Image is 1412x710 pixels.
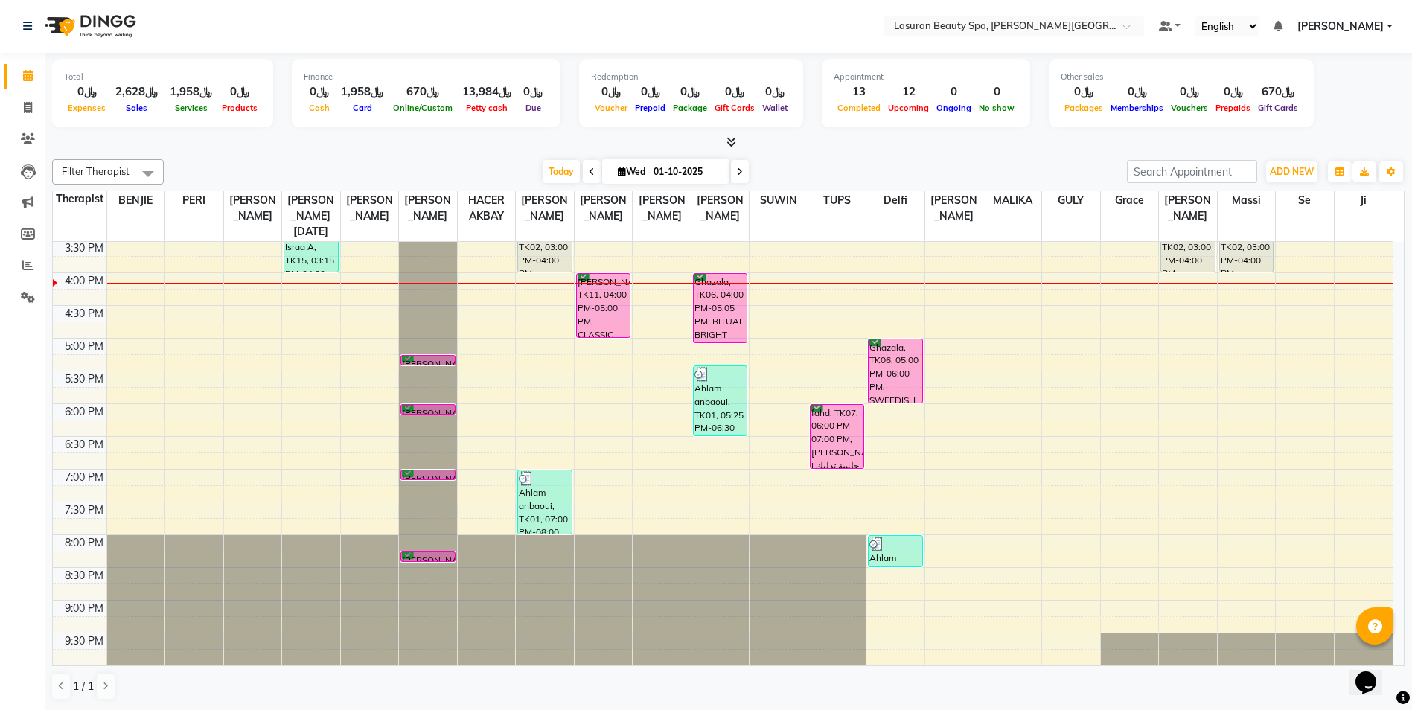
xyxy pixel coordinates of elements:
[389,83,456,100] div: ﷼670
[218,83,261,100] div: ﷼0
[591,83,631,100] div: ﷼0
[305,103,333,113] span: Cash
[164,83,218,100] div: ﷼1,958
[518,470,572,534] div: Ahlam anbaoui, TK01, 07:00 PM-08:00 PM, CLASSIC COMBO M&P | كومبو كلاسيك (باديكير+مانكير)
[109,83,164,100] div: ﷼2,628
[62,273,106,289] div: 4:00 PM
[631,83,669,100] div: ﷼0
[517,83,549,100] div: ﷼0
[811,405,864,468] div: fahd, TK07, 06:00 PM-07:00 PM, [PERSON_NAME] | جلسة تدليك [PERSON_NAME]
[349,103,376,113] span: Card
[171,103,211,113] span: Services
[834,71,1018,83] div: Appointment
[1167,103,1212,113] span: Vouchers
[1212,83,1254,100] div: ﷼0
[1254,83,1302,100] div: ﷼670
[62,240,106,256] div: 3:30 PM
[591,71,791,83] div: Redemption
[1270,166,1314,177] span: ADD NEW
[834,83,884,100] div: 13
[224,191,282,226] span: [PERSON_NAME]
[73,679,94,694] span: 1 / 1
[869,339,922,403] div: Ghazala, TK06, 05:00 PM-06:00 PM, SWEEDISH MASSAGE | جلسة تدليك سويدي
[631,103,669,113] span: Prepaid
[694,366,747,435] div: Ahlam anbaoui, TK01, 05:25 PM-06:30 PM, RED ROSE ELIXIR JOURNEY with [PERSON_NAME] [PERSON_NAME] ...
[401,552,455,561] div: [PERSON_NAME], TK14, 08:15 PM-08:16 PM, HAIR CUT | قص الشعر
[1349,650,1397,695] iframe: chat widget
[304,71,549,83] div: Finance
[1276,191,1334,210] span: se
[975,103,1018,113] span: No show
[284,225,338,272] div: Israa A, TK15, 03:15 PM-04:00 PM, Silver Water Stem Cell Session for Weak & Thin Hair | جلسه الخل...
[62,339,106,354] div: 5:00 PM
[401,405,455,414] div: [PERSON_NAME], TK13, 06:00 PM-06:01 PM, HAIR CUT | قص الشعر
[516,191,574,226] span: [PERSON_NAME]
[669,83,711,100] div: ﷼0
[389,103,456,113] span: Online/Custom
[1061,103,1107,113] span: Packages
[884,103,933,113] span: Upcoming
[62,601,106,616] div: 9:00 PM
[64,83,109,100] div: ﷼0
[633,191,691,226] span: [PERSON_NAME]
[62,568,106,583] div: 8:30 PM
[462,103,511,113] span: Petty cash
[983,191,1041,210] span: MALIKA
[834,103,884,113] span: Completed
[522,103,545,113] span: Due
[62,470,106,485] div: 7:00 PM
[577,274,630,337] div: [PERSON_NAME], TK11, 04:00 PM-05:00 PM, CLASSIC MANICURE | [PERSON_NAME]
[591,103,631,113] span: Voucher
[1107,83,1167,100] div: ﷼0
[694,274,747,342] div: Ghazala, TK06, 04:00 PM-05:05 PM, RITUAL BRIGHT BLUE ROCK | حمام الأحجار الزرقاء
[64,103,109,113] span: Expenses
[1254,103,1302,113] span: Gift Cards
[933,83,975,100] div: 0
[62,306,106,322] div: 4:30 PM
[1061,83,1107,100] div: ﷼0
[614,166,649,177] span: Wed
[1042,191,1100,210] span: GULY
[866,191,924,210] span: Delfi
[401,356,455,365] div: [PERSON_NAME], TK03, 05:15 PM-05:16 PM, [PERSON_NAME] Shave | حلاقة الذقن
[399,191,457,226] span: [PERSON_NAME]
[304,83,335,100] div: ﷼0
[62,437,106,452] div: 6:30 PM
[62,404,106,420] div: 6:00 PM
[62,165,130,177] span: Filter Therapist
[758,83,791,100] div: ﷼0
[975,83,1018,100] div: 0
[1127,160,1257,183] input: Search Appointment
[808,191,866,210] span: TUPS
[925,191,983,226] span: [PERSON_NAME]
[543,160,580,183] span: Today
[869,536,922,566] div: Ahlam anbaoui, TK01, 08:00 PM-08:30 PM, FOOT MASSAGE | جلسة تدليك القدم
[165,191,223,210] span: PERI
[38,5,140,47] img: logo
[53,191,106,207] div: Therapist
[1266,161,1317,182] button: ADD NEW
[1218,191,1276,210] span: massi
[1167,83,1212,100] div: ﷼0
[456,83,517,100] div: ﷼13,984
[1159,191,1217,226] span: [PERSON_NAME]
[575,191,633,226] span: [PERSON_NAME]
[64,71,261,83] div: Total
[669,103,711,113] span: Package
[758,103,791,113] span: Wallet
[401,470,455,479] div: [PERSON_NAME], TK04, 07:00 PM-07:01 PM, HAIR CUT | قص الشعر
[458,191,516,226] span: HACER AKBAY
[933,103,975,113] span: Ongoing
[282,191,340,241] span: [PERSON_NAME][DATE]
[1061,71,1302,83] div: Other sales
[649,161,723,183] input: 2025-10-01
[884,83,933,100] div: 12
[122,103,151,113] span: Sales
[1335,191,1393,210] span: Ji
[341,191,399,226] span: [PERSON_NAME]
[107,191,165,210] span: BENJIE
[62,535,106,551] div: 8:00 PM
[691,191,750,226] span: [PERSON_NAME]
[335,83,389,100] div: ﷼1,958
[218,103,261,113] span: Products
